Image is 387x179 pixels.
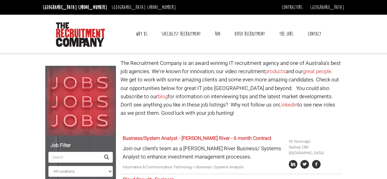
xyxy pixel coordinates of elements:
[78,4,107,11] a: [PHONE_NUMBER]
[279,101,297,109] a: Linkedin
[289,139,340,144] li: 42 hours ago
[303,26,326,42] a: Contact
[147,4,176,11] a: [PHONE_NUMBER]
[45,66,116,136] img: Jobs, Jobs, Jobs
[265,68,286,75] a: products
[121,59,342,117] p: The Recruitment Company is an award winning IT recruitment agency and one of Australia's best job...
[56,22,105,47] img: The Recruitment Company
[41,2,109,12] li: [GEOGRAPHIC_DATA]:
[210,26,225,42] a: RPO
[110,2,177,12] li: [GEOGRAPHIC_DATA]:
[48,143,113,148] h5: Job Filter
[303,68,331,75] a: great people
[230,26,270,42] a: Video Recruitment
[123,135,271,142] a: Business/System Analyst - [PERSON_NAME] River - 6 month Contract
[158,93,168,100] a: blog
[275,26,298,42] a: The Jobs
[157,26,205,42] a: Specialist Recruitment
[48,152,100,163] input: Search
[131,26,152,42] a: Why Us
[282,4,303,11] a: Contractors
[310,4,344,11] a: [GEOGRAPHIC_DATA]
